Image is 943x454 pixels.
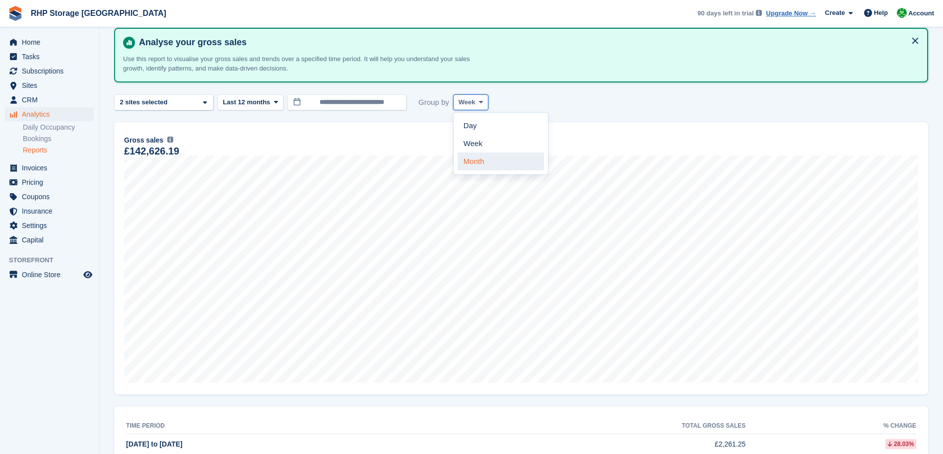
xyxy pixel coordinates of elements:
a: menu [5,64,94,78]
img: stora-icon-8386f47178a22dfd0bd8f6a31ec36ba5ce8667c1dd55bd0f319d3a0aa187defe.svg [8,6,23,21]
a: Upgrade Now → [766,8,816,18]
img: Rod [897,8,907,18]
th: Total gross sales [417,418,746,434]
a: Bookings [23,134,94,144]
button: Week [453,94,488,111]
img: icon-info-grey-7440780725fd019a000dd9b08b2336e03edf1995a4989e88bcd33f0948082b44.svg [756,10,762,16]
button: Last 12 months [217,94,283,111]
span: Week [459,97,475,107]
a: Week [458,135,544,152]
a: Month [458,152,544,170]
a: menu [5,35,94,49]
span: Storefront [9,255,99,265]
span: Coupons [22,190,81,204]
a: Reports [23,146,94,155]
span: Last 12 months [223,97,270,107]
a: menu [5,204,94,218]
span: Tasks [22,50,81,64]
div: 2 sites selected [118,97,171,107]
a: menu [5,78,94,92]
span: Insurance [22,204,81,218]
a: menu [5,50,94,64]
a: Preview store [82,269,94,281]
span: Create [825,8,845,18]
div: £142,626.19 [124,147,179,155]
a: RHP Storage [GEOGRAPHIC_DATA] [27,5,170,21]
img: icon-info-grey-7440780725fd019a000dd9b08b2336e03edf1995a4989e88bcd33f0948082b44.svg [167,137,173,143]
a: menu [5,190,94,204]
span: Help [874,8,888,18]
span: Online Store [22,268,81,282]
th: % change [745,418,916,434]
span: [DATE] to [DATE] [126,440,183,448]
span: Home [22,35,81,49]
a: menu [5,93,94,107]
span: Analytics [22,107,81,121]
span: Group by [418,94,449,111]
a: menu [5,107,94,121]
p: Use this report to visualise your gross sales and trends over a specified time period. It will he... [123,54,471,74]
span: Settings [22,219,81,232]
span: Sites [22,78,81,92]
span: Account [908,8,934,18]
a: menu [5,233,94,247]
a: menu [5,268,94,282]
a: menu [5,161,94,175]
span: CRM [22,93,81,107]
span: Invoices [22,161,81,175]
a: menu [5,175,94,189]
span: Subscriptions [22,64,81,78]
span: Gross sales [124,135,163,146]
h4: Analyse your gross sales [135,37,919,48]
a: Day [458,117,544,135]
th: Time period [126,418,417,434]
a: Daily Occupancy [23,123,94,132]
div: 28.03% [885,439,916,449]
span: Pricing [22,175,81,189]
a: menu [5,219,94,232]
span: 90 days left in trial [697,8,753,18]
span: Capital [22,233,81,247]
